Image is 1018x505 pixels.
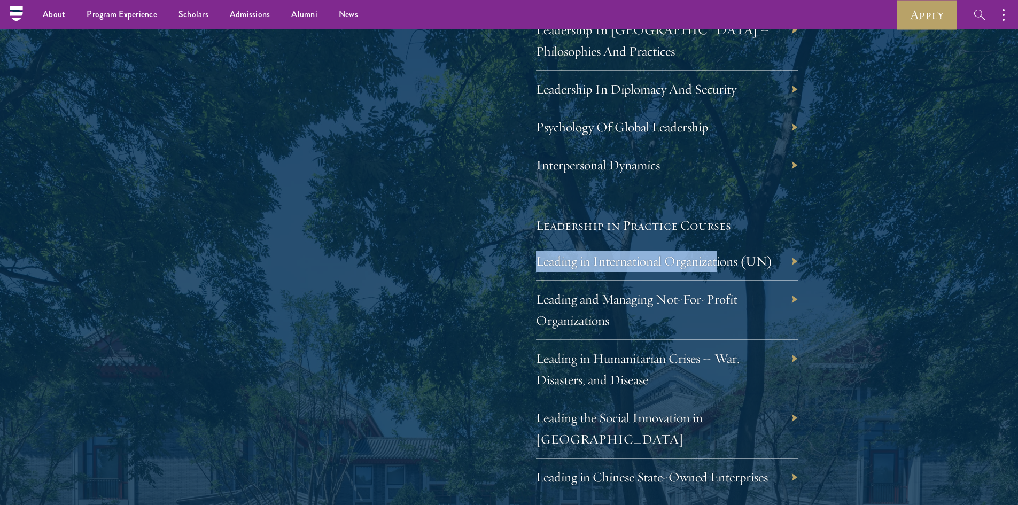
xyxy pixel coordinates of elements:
[536,216,798,235] h5: Leadership in Practice Courses
[536,157,660,173] a: Interpersonal Dynamics
[536,291,737,329] a: Leading and Managing Not-For-Profit Organizations
[536,409,703,447] a: Leading the Social Innovation in [GEOGRAPHIC_DATA]
[536,253,773,269] a: Leading in International Organizations (UN)
[536,350,740,388] a: Leading in Humanitarian Crises – War, Disasters, and Disease
[536,81,736,97] a: Leadership In Diplomacy And Security
[536,119,708,135] a: Psychology Of Global Leadership
[536,469,768,485] a: Leading in Chinese State-Owned Enterprises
